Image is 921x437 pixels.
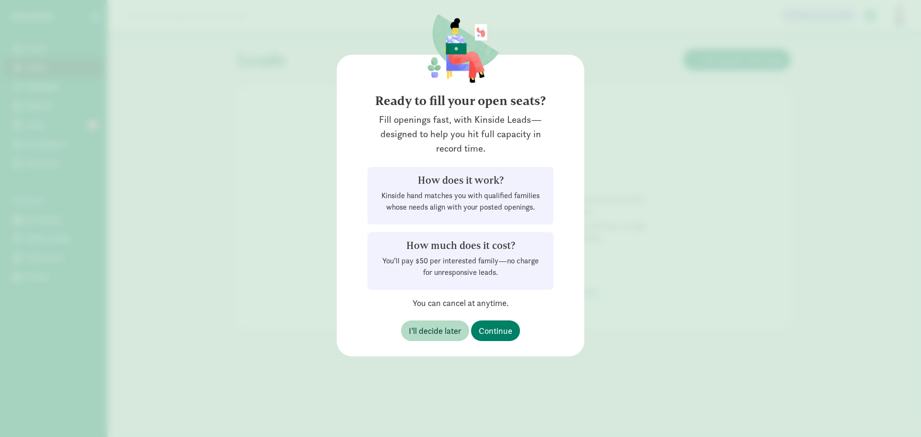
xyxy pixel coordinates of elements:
h4: Ready to fill your open seats? [352,93,569,108]
span: Continue [479,324,512,337]
iframe: Chat Widget [873,391,921,437]
p: Kinside hand matches you with qualified families whose needs align with your posted openings. [379,190,542,213]
button: Continue [471,320,520,341]
p: You’ll pay $50 per interested family—no charge for unresponsive leads. [379,255,542,278]
span: I’ll decide later [409,324,461,337]
p: You can cancel at anytime. [367,297,554,309]
h5: How much does it cost? [379,240,542,251]
div: Fill openings fast, with Kinside Leads—designed to help you hit full capacity in record time. [352,112,569,155]
button: I’ll decide later [401,320,469,341]
h5: How does it work? [379,175,542,186]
